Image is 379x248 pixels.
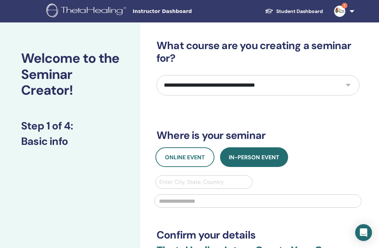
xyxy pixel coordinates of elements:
h2: Welcome to the Seminar Creator! [21,51,119,99]
h3: Step 1 of 4 : [21,120,119,132]
h3: Where is your seminar [157,129,359,142]
span: Online Event [165,154,205,161]
button: Online Event [155,147,214,167]
div: Open Intercom Messenger [355,224,372,241]
img: default.jpg [334,6,345,17]
h3: Basic info [21,135,119,148]
img: logo.png [46,4,128,19]
span: 1 [342,3,347,8]
h3: What course are you creating a seminar for? [157,39,359,65]
h3: Confirm your details [157,229,359,241]
img: graduation-cap-white.svg [265,8,273,14]
a: Student Dashboard [259,5,328,18]
button: In-Person Event [220,147,288,167]
span: In-Person Event [229,154,279,161]
span: Instructor Dashboard [133,8,238,15]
